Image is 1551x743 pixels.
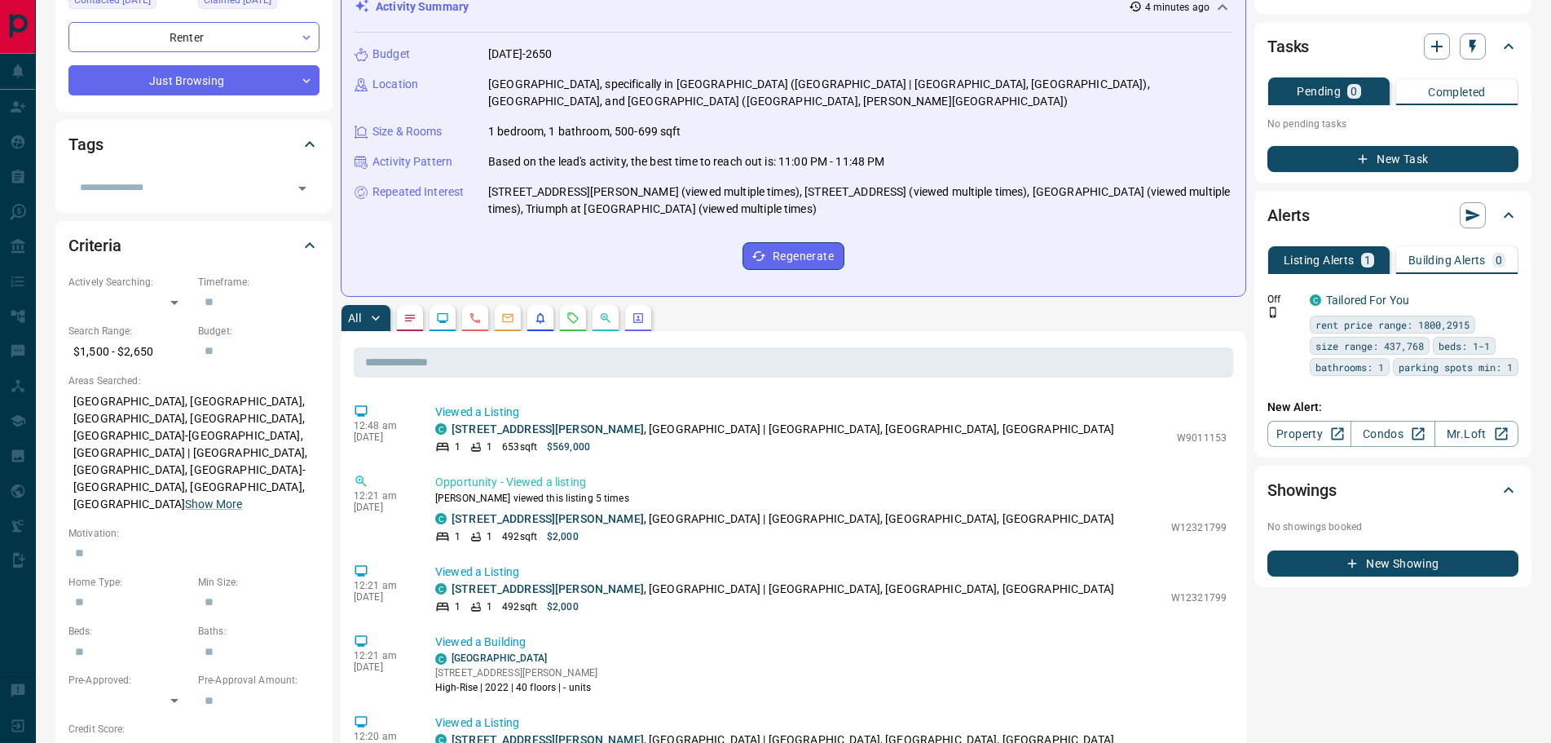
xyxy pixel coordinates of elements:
svg: Push Notification Only [1267,307,1279,318]
p: [GEOGRAPHIC_DATA], specifically in [GEOGRAPHIC_DATA] ([GEOGRAPHIC_DATA] | [GEOGRAPHIC_DATA], [GEO... [488,76,1232,110]
h2: Tasks [1267,33,1309,60]
div: condos.ca [435,423,447,435]
p: Completed [1428,86,1486,98]
p: Pre-Approval Amount: [198,673,319,688]
p: 1 [487,529,492,544]
p: 12:21 am [354,650,411,661]
button: Regenerate [742,242,844,270]
svg: Calls [469,312,482,325]
button: Show More [185,496,242,513]
p: Off [1267,292,1300,307]
p: No showings booked [1267,520,1518,534]
svg: Listing Alerts [534,312,547,325]
p: $2,000 [547,599,579,614]
p: [GEOGRAPHIC_DATA], [GEOGRAPHIC_DATA], [GEOGRAPHIC_DATA], [GEOGRAPHIC_DATA], [GEOGRAPHIC_DATA]-[GE... [68,388,319,518]
p: 1 [455,599,460,614]
h2: Alerts [1267,202,1310,228]
div: condos.ca [435,583,447,595]
a: [STREET_ADDRESS][PERSON_NAME] [452,512,644,525]
p: 0 [1351,86,1357,97]
svg: Lead Browsing Activity [436,312,449,325]
a: [GEOGRAPHIC_DATA] [452,652,547,664]
p: Size & Rooms [372,123,443,140]
p: 653 sqft [502,440,537,454]
p: 0 [1496,254,1502,266]
button: Open [291,177,314,200]
p: Motivation: [68,526,319,541]
p: 1 [487,599,492,614]
span: bathrooms: 1 [1315,359,1384,375]
p: Home Type: [68,575,190,590]
p: Beds: [68,624,190,639]
p: Viewed a Listing [435,404,1227,421]
p: High-Rise | 2022 | 40 floors | - units [435,680,597,695]
span: parking spots min: 1 [1399,359,1513,375]
p: Building Alerts [1408,254,1486,266]
p: Actively Searching: [68,275,190,290]
p: Listing Alerts [1284,254,1355,266]
p: Credit Score: [68,722,319,736]
p: 1 [455,440,460,454]
button: New Task [1267,146,1518,172]
p: Opportunity - Viewed a listing [435,474,1227,491]
p: 1 [455,529,460,544]
div: condos.ca [1310,294,1321,306]
p: 1 [1364,254,1371,266]
p: , [GEOGRAPHIC_DATA] | [GEOGRAPHIC_DATA], [GEOGRAPHIC_DATA], [GEOGRAPHIC_DATA] [452,511,1114,528]
a: Condos [1351,421,1434,447]
p: 492 sqft [502,599,537,614]
a: Tailored For You [1326,294,1409,307]
div: Tasks [1267,27,1518,66]
p: [DATE]-2650 [488,46,552,63]
h2: Showings [1267,477,1337,503]
svg: Requests [566,312,579,325]
p: 1 bedroom, 1 bathroom, 500-699 sqft [488,123,681,140]
a: Mr.Loft [1434,421,1518,447]
p: 12:21 am [354,490,411,502]
p: , [GEOGRAPHIC_DATA] | [GEOGRAPHIC_DATA], [GEOGRAPHIC_DATA], [GEOGRAPHIC_DATA] [452,421,1114,438]
p: [PERSON_NAME] viewed this listing 5 times [435,491,1227,506]
a: Property [1267,421,1351,447]
p: Location [372,76,418,93]
p: 1 [487,440,492,454]
p: $1,500 - $2,650 [68,338,190,365]
p: $2,000 [547,529,579,544]
p: Viewed a Listing [435,714,1227,732]
svg: Notes [403,312,416,325]
p: Viewed a Building [435,634,1227,651]
div: Tags [68,125,319,164]
p: W9011153 [1177,431,1227,445]
svg: Agent Actions [632,312,645,325]
div: Criteria [68,226,319,265]
button: New Showing [1267,551,1518,577]
p: Search Range: [68,324,190,338]
p: [STREET_ADDRESS][PERSON_NAME] (viewed multiple times), [STREET_ADDRESS] (viewed multiple times), ... [488,184,1232,218]
span: rent price range: 1800,2915 [1315,316,1469,333]
p: [DATE] [354,591,411,603]
div: Renter [68,22,319,52]
span: size range: 437,768 [1315,338,1424,354]
div: condos.ca [435,653,447,665]
p: 492 sqft [502,529,537,544]
p: [DATE] [354,661,411,673]
div: Just Browsing [68,65,319,95]
div: condos.ca [435,513,447,524]
a: [STREET_ADDRESS][PERSON_NAME] [452,422,644,436]
div: Showings [1267,471,1518,510]
p: 12:21 am [354,580,411,591]
p: Viewed a Listing [435,564,1227,581]
h2: Criteria [68,232,121,259]
p: Min Size: [198,575,319,590]
p: Repeated Interest [372,184,464,201]
svg: Opportunities [599,312,612,325]
p: Based on the lead's activity, the best time to reach out is: 11:00 PM - 11:48 PM [488,153,885,170]
a: [STREET_ADDRESS][PERSON_NAME] [452,582,644,595]
p: 12:48 am [354,420,411,431]
p: 12:20 am [354,731,411,742]
p: Areas Searched: [68,374,319,388]
p: Timeframe: [198,275,319,290]
p: New Alert: [1267,399,1518,416]
p: , [GEOGRAPHIC_DATA] | [GEOGRAPHIC_DATA], [GEOGRAPHIC_DATA], [GEOGRAPHIC_DATA] [452,581,1114,598]
p: Activity Pattern [372,153,452,170]
p: No pending tasks [1267,112,1518,136]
